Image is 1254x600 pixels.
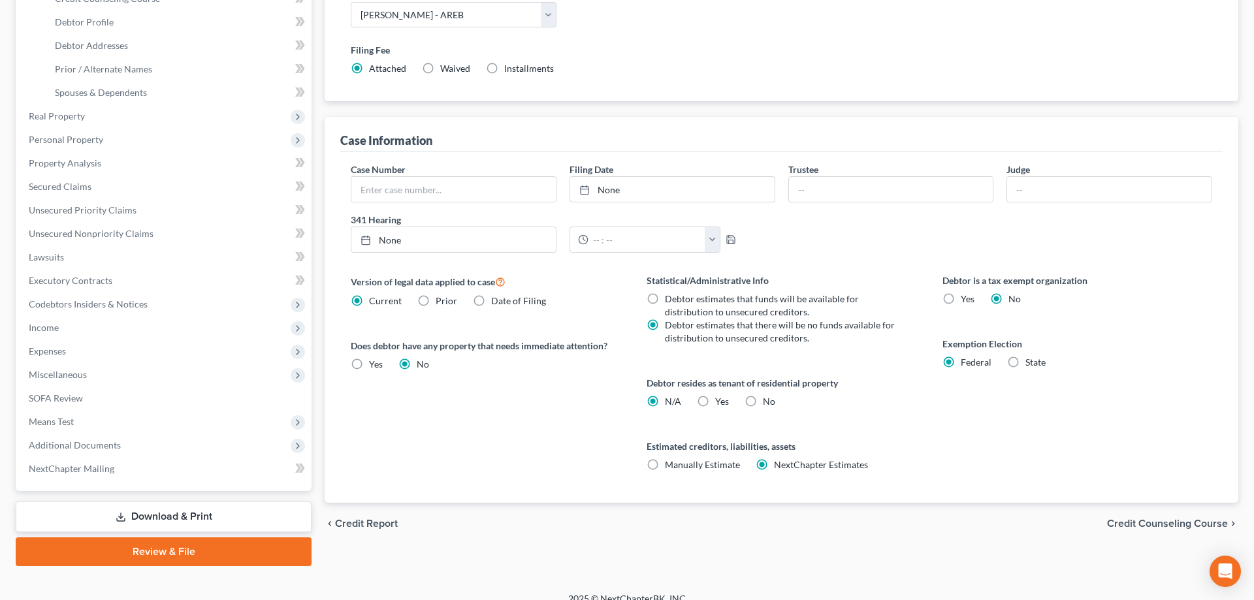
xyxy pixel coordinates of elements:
input: -- : -- [588,227,705,252]
label: Debtor is a tax exempt organization [942,274,1212,287]
input: -- [789,177,993,202]
label: Estimated creditors, liabilities, assets [647,439,916,453]
label: Case Number [351,163,406,176]
span: Manually Estimate [665,459,740,470]
span: Expenses [29,345,66,356]
span: No [1008,293,1021,304]
label: Trustee [788,163,818,176]
label: Exemption Election [942,337,1212,351]
a: Property Analysis [18,151,312,175]
label: Debtor resides as tenant of residential property [647,376,916,390]
span: Date of Filing [491,295,546,306]
span: Property Analysis [29,157,101,168]
button: chevron_left Credit Report [325,518,398,529]
a: Review & File [16,537,312,566]
span: State [1025,356,1046,368]
label: Version of legal data applied to case [351,274,620,289]
a: SOFA Review [18,387,312,410]
a: Secured Claims [18,175,312,198]
span: Yes [715,396,729,407]
span: Prior / Alternate Names [55,63,152,74]
a: Debtor Addresses [44,34,312,57]
a: Download & Print [16,501,312,532]
a: Executory Contracts [18,269,312,292]
input: -- [1007,177,1212,202]
span: No [763,396,775,407]
a: Lawsuits [18,245,312,269]
a: Prior / Alternate Names [44,57,312,81]
i: chevron_right [1228,518,1238,529]
span: Additional Documents [29,439,121,450]
button: Credit Counseling Course chevron_right [1107,518,1238,529]
span: Debtor Profile [55,16,114,27]
label: 341 Hearing [344,213,782,227]
span: Debtor estimates that there will be no funds available for distribution to unsecured creditors. [665,319,895,343]
span: Yes [369,358,383,370]
span: Credit Report [335,518,398,529]
label: Filing Fee [351,43,1212,57]
span: Waived [440,63,470,74]
span: Real Property [29,110,85,121]
span: Secured Claims [29,181,91,192]
span: SOFA Review [29,392,83,403]
span: Federal [961,356,991,368]
input: Enter case number... [351,177,556,202]
span: Prior [436,295,457,306]
span: Credit Counseling Course [1107,518,1228,529]
span: NextChapter Mailing [29,463,114,474]
a: Unsecured Nonpriority Claims [18,222,312,245]
div: Case Information [340,133,432,148]
span: Unsecured Priority Claims [29,204,137,215]
label: Statistical/Administrative Info [647,274,916,287]
span: Yes [961,293,974,304]
span: Installments [504,63,554,74]
span: Spouses & Dependents [55,87,147,98]
label: Judge [1006,163,1030,176]
span: Attached [369,63,406,74]
span: Current [369,295,402,306]
span: Debtor Addresses [55,40,128,51]
span: Miscellaneous [29,369,87,380]
a: Unsecured Priority Claims [18,198,312,222]
span: Codebtors Insiders & Notices [29,298,148,309]
label: Does debtor have any property that needs immediate attention? [351,339,620,353]
a: Spouses & Dependents [44,81,312,104]
span: No [417,358,429,370]
span: Income [29,322,59,333]
a: NextChapter Mailing [18,457,312,481]
span: NextChapter Estimates [774,459,868,470]
span: Means Test [29,416,74,427]
span: Executory Contracts [29,275,112,286]
a: Debtor Profile [44,10,312,34]
i: chevron_left [325,518,335,529]
a: None [351,227,556,252]
span: Lawsuits [29,251,64,262]
span: Unsecured Nonpriority Claims [29,228,153,239]
span: N/A [665,396,681,407]
span: Debtor estimates that funds will be available for distribution to unsecured creditors. [665,293,859,317]
span: Personal Property [29,134,103,145]
a: None [570,177,775,202]
div: Open Intercom Messenger [1210,556,1241,587]
label: Filing Date [570,163,613,176]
